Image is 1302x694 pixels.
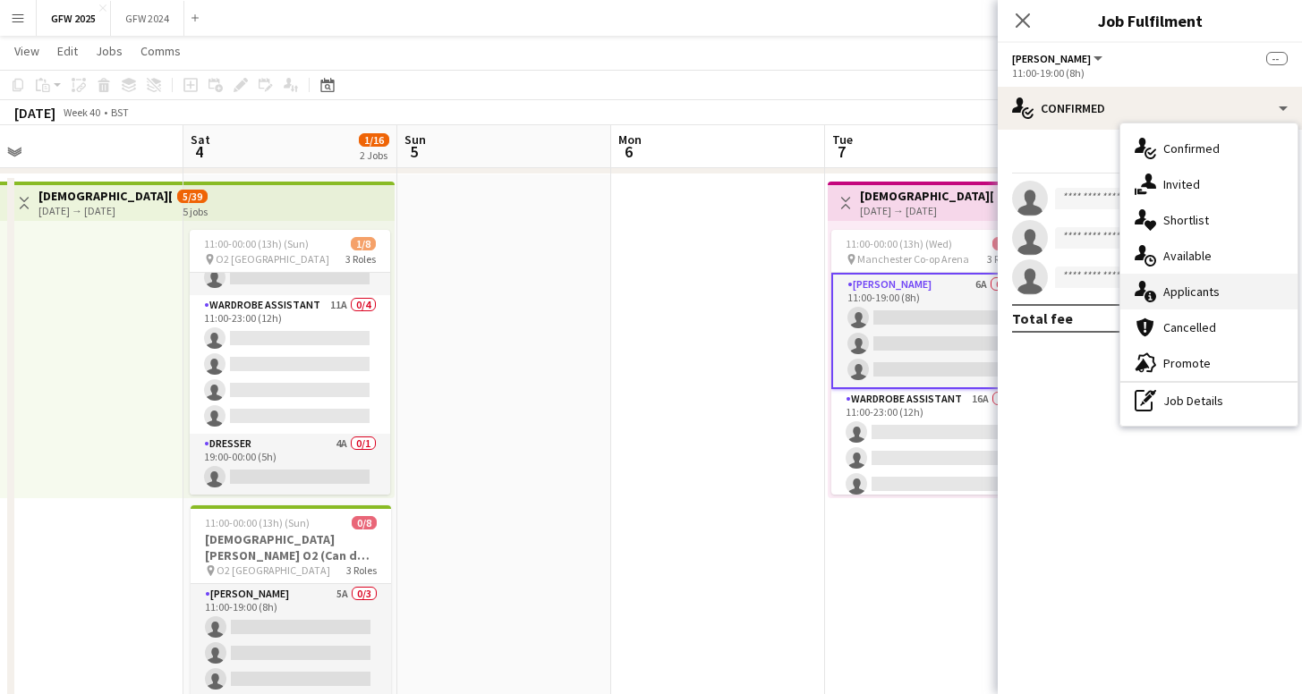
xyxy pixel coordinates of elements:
[191,131,210,148] span: Sat
[1266,52,1288,65] span: --
[37,1,111,36] button: GFW 2025
[140,43,181,59] span: Comms
[111,106,129,119] div: BST
[831,230,1032,495] app-job-card: 11:00-00:00 (13h) (Wed)0/8 Manchester Co-op Arena3 Roles[PERSON_NAME]6A0/311:00-19:00 (8h) Wardro...
[998,87,1302,130] div: Confirmed
[1163,355,1211,371] span: Promote
[59,106,104,119] span: Week 40
[1012,52,1091,65] span: Seamster
[998,9,1302,32] h3: Job Fulfilment
[190,295,390,434] app-card-role: Wardrobe Assistant11A0/411:00-23:00 (12h)
[89,39,130,63] a: Jobs
[846,237,952,250] span: 11:00-00:00 (13h) (Wed)
[360,148,388,162] div: 2 Jobs
[1163,212,1209,228] span: Shortlist
[14,43,39,59] span: View
[987,252,1017,266] span: 3 Roles
[831,389,1032,528] app-card-role: Wardrobe Assistant16A0/411:00-23:00 (12h)
[188,141,210,162] span: 4
[359,133,389,147] span: 1/16
[345,252,376,266] span: 3 Roles
[860,188,993,204] h3: [DEMOGRAPHIC_DATA][PERSON_NAME] Manchester
[190,230,390,495] app-job-card: 11:00-00:00 (13h) (Sun)1/8 O2 [GEOGRAPHIC_DATA]3 Roles[PERSON_NAME] Wardrobe Assistant11A0/411:00...
[1120,383,1298,419] div: Job Details
[191,531,391,563] h3: [DEMOGRAPHIC_DATA][PERSON_NAME] O2 (Can do [DATE])
[830,141,853,162] span: 7
[857,252,969,266] span: Manchester Co-op Arena
[14,104,55,122] div: [DATE]
[190,434,390,495] app-card-role: Dresser4A0/119:00-00:00 (5h)
[832,131,853,148] span: Tue
[404,131,426,148] span: Sun
[346,563,377,577] span: 3 Roles
[217,563,330,577] span: O2 [GEOGRAPHIC_DATA]
[831,273,1032,389] app-card-role: [PERSON_NAME]6A0/311:00-19:00 (8h)
[616,141,642,162] span: 6
[618,131,642,148] span: Mon
[1163,176,1200,192] span: Invited
[57,43,78,59] span: Edit
[96,43,123,59] span: Jobs
[1012,52,1105,65] button: [PERSON_NAME]
[177,190,208,203] span: 5/39
[38,188,172,204] h3: [DEMOGRAPHIC_DATA][PERSON_NAME] O2 (Can do all dates)
[1012,309,1073,327] div: Total fee
[111,1,184,36] button: GFW 2024
[1163,140,1220,157] span: Confirmed
[402,141,426,162] span: 5
[216,252,329,266] span: O2 [GEOGRAPHIC_DATA]
[1163,284,1220,300] span: Applicants
[204,237,309,250] span: 11:00-00:00 (13h) (Sun)
[1163,319,1216,335] span: Cancelled
[38,204,172,217] div: [DATE] → [DATE]
[50,39,85,63] a: Edit
[1163,248,1212,264] span: Available
[352,516,377,529] span: 0/8
[7,39,47,63] a: View
[183,203,208,218] div: 5 jobs
[1012,66,1288,80] div: 11:00-19:00 (8h)
[992,237,1017,250] span: 0/8
[860,204,993,217] div: [DATE] → [DATE]
[133,39,188,63] a: Comms
[351,237,376,250] span: 1/8
[205,516,310,529] span: 11:00-00:00 (13h) (Sun)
